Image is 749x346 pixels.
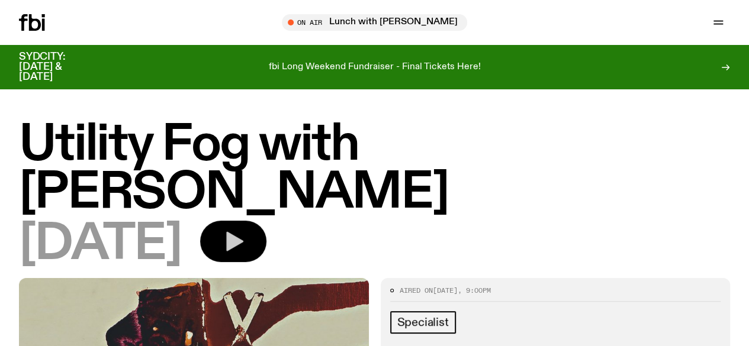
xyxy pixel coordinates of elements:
[19,52,95,82] h3: SYDCITY: [DATE] & [DATE]
[282,14,467,31] button: On AirLunch with [PERSON_NAME]
[397,316,449,329] span: Specialist
[390,311,456,334] a: Specialist
[400,286,433,295] span: Aired on
[269,62,481,73] p: fbi Long Weekend Fundraiser - Final Tickets Here!
[433,286,458,295] span: [DATE]
[19,121,730,217] h1: Utility Fog with [PERSON_NAME]
[19,221,181,269] span: [DATE]
[458,286,491,295] span: , 9:00pm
